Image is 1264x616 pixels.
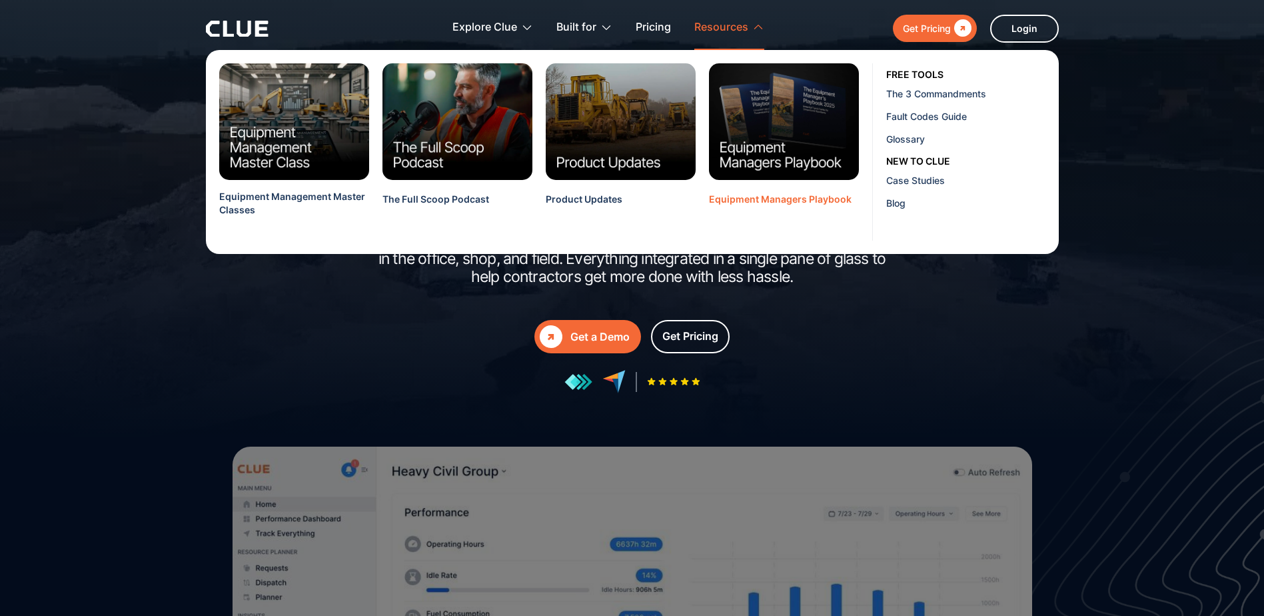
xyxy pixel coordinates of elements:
div: Case Studies [886,173,1049,187]
h2: is a powerful and flexible construction equipment management software in the office, shop, and fi... [366,231,899,287]
div: The Full Scoop Podcast [382,193,489,206]
img: Equipment Managers Playbook [709,63,859,180]
div: Blog [886,196,1049,210]
div: Fault Codes Guide [886,109,1049,123]
a: Case Studies [886,169,1054,191]
a: The Full Scoop Podcast [382,193,489,223]
div: Equipment Managers Playbook [709,193,852,206]
a: Fault Codes Guide [886,105,1054,127]
img: Equipment Management MasterClasses [219,63,369,180]
a: Get Pricing [651,320,730,353]
div:  [951,20,971,37]
div: Glossary [886,132,1049,146]
div: Explore Clue [452,7,517,49]
div: Equipment Management Master Classes [219,190,369,217]
div: Built for [556,7,596,49]
img: Five-star rating icon [647,377,700,386]
div: New to clue [886,154,950,169]
div: Resources [694,7,748,49]
iframe: Chat Widget [1197,552,1264,616]
div: Product Updates [546,193,622,206]
a: The 3 Commandments [886,82,1054,105]
div: Built for [556,7,612,49]
div: Get a Demo [570,329,630,345]
div: Explore Clue [452,7,533,49]
a: Equipment Managers Playbook [709,193,852,223]
a: Login [990,15,1059,43]
nav: Resources [206,50,1059,254]
div: Get Pricing [903,20,951,37]
img: reviews at getapp [564,373,592,391]
a: Get Pricing [893,15,977,42]
img: Clue Full Scoop Podcast [382,63,532,180]
a: Product Updates [546,193,622,223]
a: Equipment Management Master Classes [219,190,369,234]
div: The 3 Commandments [886,87,1049,101]
a: Get a Demo [534,320,641,353]
a: Pricing [636,7,671,49]
div: free tools [886,67,944,82]
div: Get Pricing [662,328,718,345]
a: Glossary [886,127,1054,150]
div: Resources [694,7,764,49]
img: reviews at capterra [602,370,626,393]
div:  [540,325,562,348]
img: Clue Product Updates [546,63,696,180]
a: Blog [886,191,1054,214]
